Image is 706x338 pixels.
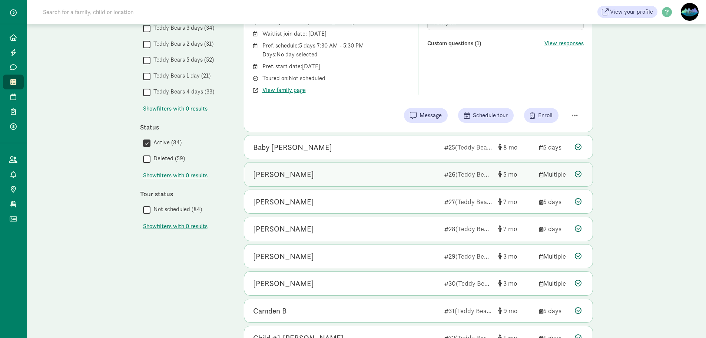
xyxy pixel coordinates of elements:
[498,278,533,288] div: [object Object]
[539,142,569,152] div: 5 days
[444,169,492,179] div: 26
[498,197,533,207] div: [object Object]
[455,306,494,315] span: (Teddy Bears)
[539,197,569,207] div: 5 days
[253,250,314,262] div: Riley Metzger
[150,71,211,80] label: Teddy Bears 1 day (21)
[539,278,569,288] div: Multiple
[143,171,208,180] span: Show filters with 0 results
[253,196,314,208] div: Bebe Amaya
[544,39,584,48] button: View responses
[455,224,495,233] span: (Teddy Bears)
[444,306,492,316] div: 31
[262,86,306,95] button: View family page
[444,142,492,152] div: 25
[262,29,410,38] div: Waitlist join date: [DATE]
[498,142,533,152] div: [object Object]
[444,251,492,261] div: 29
[498,224,533,234] div: [object Object]
[444,278,492,288] div: 30
[39,4,246,19] input: Search for a family, child or location
[262,62,410,71] div: Pref. start date: [DATE]
[150,39,213,48] label: Teddy Bears 2 days (31)
[539,251,569,261] div: Multiple
[455,197,494,206] span: (Teddy Bears)
[503,306,517,315] span: 9
[503,252,517,260] span: 3
[253,168,314,180] div: Tylo Spangler
[150,205,202,214] label: Not scheduled (84)
[253,141,332,153] div: Baby Garcia
[498,306,533,316] div: [object Object]
[253,305,287,317] div: Camden B
[150,87,214,96] label: Teddy Bears 4 days (33)
[503,197,517,206] span: 7
[539,169,569,179] div: Multiple
[150,23,214,32] label: Teddy Bears 3 days (34)
[262,74,410,83] div: Toured on: Not scheduled
[503,143,517,151] span: 8
[458,108,514,123] button: Schedule tour
[150,154,185,163] label: Deleted (59)
[434,9,575,26] span: [DATE] - declined spot, would like to stay on waitlist for next year
[498,169,533,179] div: [object Object]
[143,222,208,231] button: Showfilters with 0 results
[503,224,517,233] span: 7
[456,279,495,288] span: (Teddy Bears)
[503,170,517,178] span: 5
[150,55,214,64] label: Teddy Bears 5 days (52)
[455,170,495,178] span: (Teddy Bears)
[498,251,533,261] div: [object Object]
[143,104,208,113] span: Show filters with 0 results
[444,224,492,234] div: 28
[539,306,569,316] div: 5 days
[597,6,657,18] a: View your profile
[150,138,182,147] label: Active (84)
[455,143,494,151] span: (Teddy Bears)
[610,7,653,16] span: View your profile
[473,111,508,120] span: Schedule tour
[524,108,558,123] button: Enroll
[404,108,448,123] button: Message
[140,189,229,199] div: Tour status
[253,223,314,235] div: Arlo Morgan
[455,252,495,260] span: (Teddy Bears)
[539,224,569,234] div: 2 days
[253,278,314,289] div: Kyle Alsup
[420,111,442,120] span: Message
[444,197,492,207] div: 27
[143,171,208,180] button: Showfilters with 0 results
[143,222,208,231] span: Show filters with 0 results
[140,122,229,132] div: Status
[143,104,208,113] button: Showfilters with 0 results
[538,111,553,120] span: Enroll
[427,39,544,48] div: Custom questions (1)
[503,279,517,288] span: 3
[669,302,706,338] iframe: Chat Widget
[262,41,410,59] div: Pref. schedule: 5 days 7:30 AM - 5:30 PM Days: No day selected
